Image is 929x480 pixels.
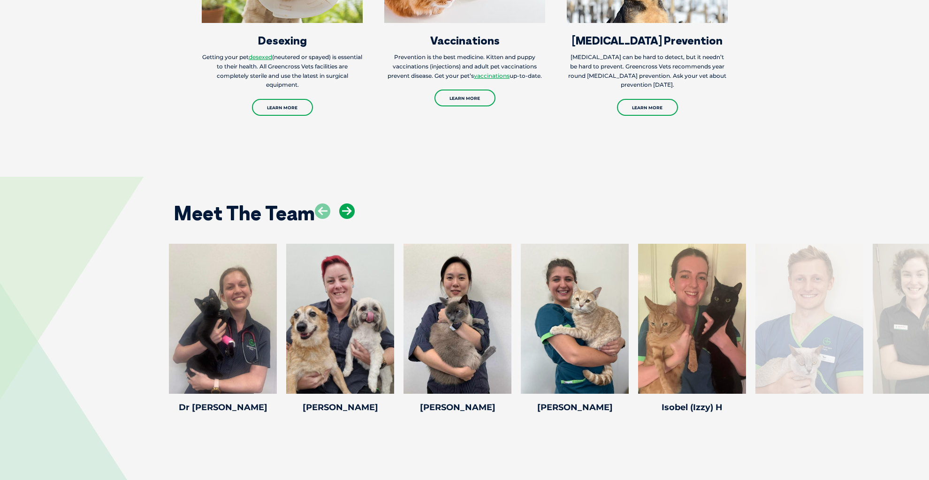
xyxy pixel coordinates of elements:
h4: Dr [PERSON_NAME] [169,403,277,412]
a: Learn More [252,99,313,116]
h3: Desexing [202,35,363,46]
p: Prevention is the best medicine. Kitten and puppy vaccinations (injections) and adult pet vaccina... [384,52,545,81]
h4: [PERSON_NAME] [404,403,511,412]
p: [MEDICAL_DATA] can be hard to detect, but it needn’t be hard to prevent. Greencross Vets recommen... [567,52,728,90]
h4: [PERSON_NAME] [521,403,629,412]
h2: Meet The Team [174,203,315,223]
h4: [PERSON_NAME] [286,403,394,412]
h3: Vaccinations [384,35,545,46]
a: desexed [249,53,272,60]
h3: [MEDICAL_DATA] Prevention [567,35,728,46]
a: Learn More [617,99,678,116]
p: Getting your pet (neutered or spayed) is essential to their health. All Greencross Vets facilitie... [202,52,363,90]
a: Learn More [434,90,495,106]
a: vaccinations [474,72,510,79]
h4: Isobel (Izzy) H [638,403,746,412]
